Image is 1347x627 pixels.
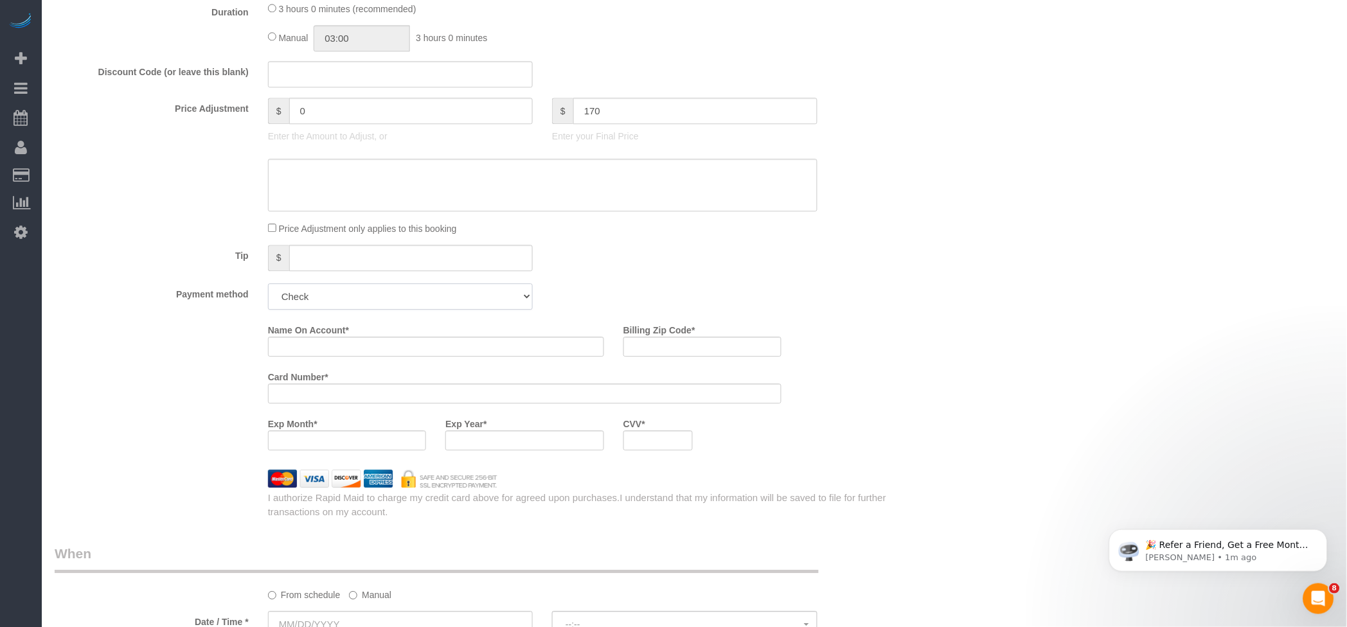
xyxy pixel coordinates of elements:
[552,98,573,124] span: $
[268,584,341,601] label: From schedule
[279,32,308,42] span: Manual
[445,413,486,430] label: Exp Year
[45,245,258,262] label: Tip
[268,413,317,430] label: Exp Month
[1303,583,1334,614] iframe: Intercom live chat
[258,491,898,518] div: I authorize Rapid Maid to charge my credit card above for agreed upon purchases.
[349,591,357,599] input: Manual
[268,492,886,517] span: I understand that my information will be saved to file for further transactions on my account.
[268,366,328,384] label: Card Number
[45,61,258,78] label: Discount Code (or leave this blank)
[416,32,487,42] span: 3 hours 0 minutes
[268,591,276,599] input: From schedule
[258,470,507,488] img: credit cards
[623,319,695,337] label: Billing Zip Code
[55,544,819,573] legend: When
[45,98,258,115] label: Price Adjustment
[268,245,289,271] span: $
[573,98,817,124] input: final price
[623,413,645,430] label: CVV
[552,130,817,143] p: Enter your Final Price
[349,584,391,601] label: Manual
[268,319,349,337] label: Name On Account
[268,130,533,143] p: Enter the Amount to Adjust, or
[1090,502,1347,592] iframe: Intercom notifications message
[45,283,258,301] label: Payment method
[8,13,33,31] img: Automaid Logo
[268,98,289,124] span: $
[279,224,457,234] span: Price Adjustment only applies to this booking
[1330,583,1340,594] span: 8
[279,4,416,14] span: 3 hours 0 minutes (recommended)
[45,1,258,19] label: Duration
